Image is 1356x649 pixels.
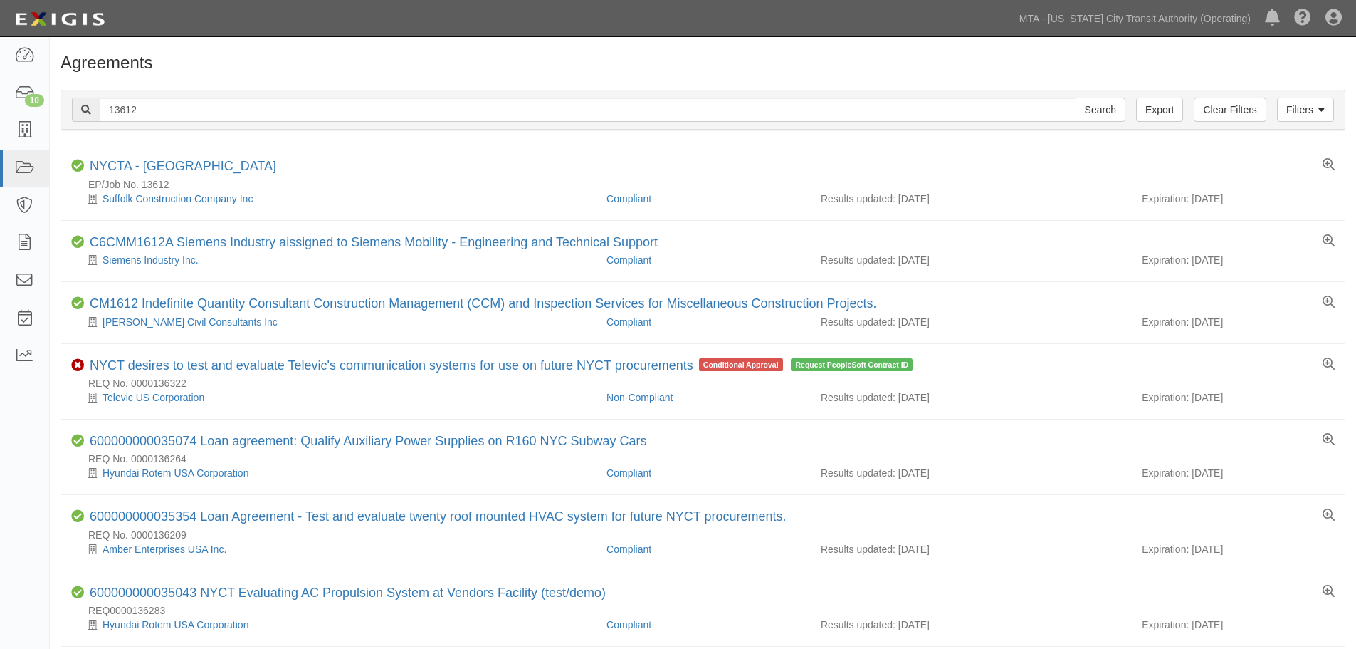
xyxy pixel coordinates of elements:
i: Help Center - Complianz [1294,10,1311,27]
div: NYCT desires to test and evaluate Televic's communication systems for use on future NYCT procurem... [90,358,913,374]
div: Televic US Corporation [71,390,596,405]
div: Results updated: [DATE] [821,253,1120,267]
i: Compliant [71,236,84,249]
a: 600000000035074 Loan agreement: Qualify Auxiliary Power Supplies on R160 NYC Subway Cars [90,434,646,448]
div: Hyundai Rotem USA Corporation [71,618,596,632]
a: View results summary [1323,358,1335,371]
a: Non-Compliant [606,392,673,403]
div: REQ No. 0000136209 [71,528,1345,542]
a: 600000000035043 NYCT Evaluating AC Propulsion System at Vendors Facility (test/demo) [90,586,606,600]
a: View results summary [1323,296,1335,309]
div: Expiration: [DATE] [1142,390,1335,405]
a: Hyundai Rotem USA Corporation [103,467,248,479]
div: Results updated: [DATE] [821,542,1120,556]
i: Compliant [71,297,84,310]
a: View results summary [1323,434,1335,447]
div: Expiration: [DATE] [1142,253,1335,267]
div: Results updated: [DATE] [821,315,1120,329]
a: CM1612 Indefinite Quantity Consultant Construction Management (CCM) and Inspection Services for M... [90,296,877,311]
a: View results summary [1323,235,1335,248]
div: 600000000035043 NYCT Evaluating AC Propulsion System at Vendors Facility (test/demo) [90,586,606,601]
a: Compliant [606,467,651,479]
div: REQ0000136283 [71,603,1345,618]
div: REQ No. 0000136264 [71,452,1345,466]
a: Televic US Corporation [103,392,204,403]
i: Compliant [71,160,84,172]
a: View results summary [1323,159,1335,172]
a: Compliant [606,193,651,204]
a: 600000000035354 Loan Agreement - Test and evaluate twenty roof mounted HVAC system for future NYC... [90,509,787,524]
a: Compliant [606,544,651,555]
img: logo-5460c22ac91f19d4615b14bd174203de0afe785f0fc80cf4dbbc73dc1793850b.png [11,6,109,32]
div: REQ No. 0000136322 [71,376,1345,390]
i: Non-Compliant [71,359,84,372]
a: [PERSON_NAME] Civil Consultants Inc [103,316,278,328]
div: 10 [25,94,44,107]
div: Amber Enterprises USA Inc. [71,542,596,556]
div: 600000000035354 Loan Agreement - Test and evaluate twenty roof mounted HVAC system for future NYC... [90,509,787,525]
a: Compliant [606,254,651,266]
div: Expiration: [DATE] [1142,542,1335,556]
div: Results updated: [DATE] [821,390,1120,405]
a: Suffolk Construction Company Inc [103,193,253,204]
a: Filters [1277,98,1334,122]
div: Expiration: [DATE] [1142,466,1335,480]
span: Request PeopleSoft Contract ID [791,358,913,371]
a: Hyundai Rotem USA Corporation [103,619,248,630]
div: Hyundai Rotem USA Corporation [71,466,596,480]
div: EP/Job No. 13612 [71,177,1345,192]
a: Compliant [606,619,651,630]
a: Compliant [606,316,651,328]
a: MTA - [US_STATE] City Transit Authority (Operating) [1012,4,1258,33]
i: Compliant [71,586,84,599]
div: Results updated: [DATE] [821,466,1120,480]
input: Search [100,98,1076,122]
div: Suffolk Construction Company Inc [71,192,596,206]
i: Compliant [71,510,84,523]
div: C6CMM1612A Siemens Industry aissigned to Siemens Mobility - Engineering and Technical Support [90,235,658,251]
a: NYCTA - [GEOGRAPHIC_DATA] [90,159,276,173]
i: Compliant [71,435,84,447]
div: Results updated: [DATE] [821,618,1120,632]
a: Siemens Industry Inc. [103,254,199,266]
div: NYCTA - New Building [90,159,276,175]
a: View results summary [1323,586,1335,598]
a: Clear Filters [1194,98,1266,122]
div: Expiration: [DATE] [1142,315,1335,329]
h1: Agreements [61,53,1345,72]
div: Expiration: [DATE] [1142,618,1335,632]
div: Siemens Industry Inc. [71,253,596,267]
div: Results updated: [DATE] [821,192,1120,206]
div: 600000000035074 Loan agreement: Qualify Auxiliary Power Supplies on R160 NYC Subway Cars [90,434,646,450]
a: C6CMM1612A Siemens Industry aissigned to Siemens Mobility - Engineering and Technical Support [90,235,658,249]
a: NYCT desires to test and evaluate Televic's communication systems for use on future NYCT procurem... [90,358,693,373]
div: Jacobs Civil Consultants Inc [71,315,596,329]
input: Search [1076,98,1125,122]
span: Conditional Approval [699,358,783,371]
a: Export [1136,98,1183,122]
div: Expiration: [DATE] [1142,192,1335,206]
a: View results summary [1323,509,1335,522]
div: CM1612 Indefinite Quantity Consultant Construction Management (CCM) and Inspection Services for M... [90,296,877,312]
a: Amber Enterprises USA Inc. [103,544,226,555]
